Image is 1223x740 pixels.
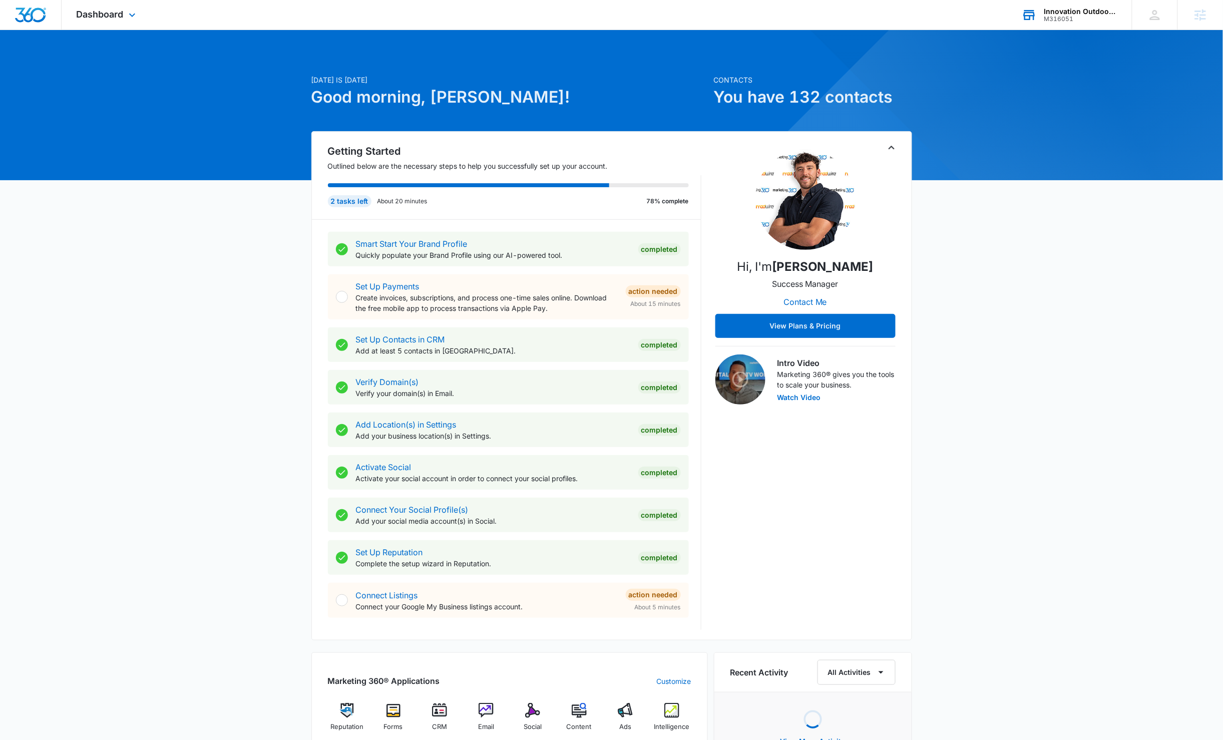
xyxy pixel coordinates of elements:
[773,290,837,314] button: Contact Me
[777,369,896,390] p: Marketing 360® gives you the tools to scale your business.
[356,377,419,387] a: Verify Domain(s)
[356,558,630,569] p: Complete the setup wizard in Reputation.
[524,722,542,732] span: Social
[356,516,630,526] p: Add your social media account(s) in Social.
[328,161,701,171] p: Outlined below are the necessary steps to help you successfully set up your account.
[1044,8,1117,16] div: account name
[631,299,681,308] span: About 15 minutes
[356,388,630,399] p: Verify your domain(s) in Email.
[356,431,630,441] p: Add your business location(s) in Settings.
[818,660,896,685] button: All Activities
[356,334,445,344] a: Set Up Contacts in CRM
[606,703,645,739] a: Ads
[377,197,428,206] p: About 20 minutes
[356,601,618,612] p: Connect your Google My Business listings account.
[356,345,630,356] p: Add at least 5 contacts in [GEOGRAPHIC_DATA].
[356,250,630,260] p: Quickly populate your Brand Profile using our AI-powered tool.
[755,150,856,250] img: Jacob Gallahan
[384,722,403,732] span: Forms
[356,473,630,484] p: Activate your social account in order to connect your social profiles.
[356,462,412,472] a: Activate Social
[311,75,708,85] p: [DATE] is [DATE]
[715,314,896,338] button: View Plans & Pricing
[356,505,469,515] a: Connect Your Social Profile(s)
[638,339,681,351] div: Completed
[638,382,681,394] div: Completed
[330,722,363,732] span: Reputation
[730,666,788,678] h6: Recent Activity
[777,394,821,401] button: Watch Video
[1044,16,1117,23] div: account id
[567,722,592,732] span: Content
[777,357,896,369] h3: Intro Video
[374,703,413,739] a: Forms
[478,722,494,732] span: Email
[886,142,898,154] button: Toggle Collapse
[714,85,912,109] h1: You have 132 contacts
[560,703,598,739] a: Content
[638,424,681,436] div: Completed
[421,703,459,739] a: CRM
[737,258,874,276] p: Hi, I'm
[657,676,691,686] a: Customize
[638,509,681,521] div: Completed
[626,589,681,601] div: Action Needed
[638,552,681,564] div: Completed
[356,420,457,430] a: Add Location(s) in Settings
[715,354,765,405] img: Intro Video
[356,239,468,249] a: Smart Start Your Brand Profile
[356,590,418,600] a: Connect Listings
[328,703,366,739] a: Reputation
[328,195,371,207] div: 2 tasks left
[328,675,440,687] h2: Marketing 360® Applications
[653,703,691,739] a: Intelligence
[626,285,681,297] div: Action Needed
[311,85,708,109] h1: Good morning, [PERSON_NAME]!
[635,603,681,612] span: About 5 minutes
[772,259,874,274] strong: [PERSON_NAME]
[77,9,124,20] span: Dashboard
[432,722,447,732] span: CRM
[654,722,690,732] span: Intelligence
[647,197,689,206] p: 78% complete
[619,722,631,732] span: Ads
[638,243,681,255] div: Completed
[328,144,701,159] h2: Getting Started
[356,292,618,313] p: Create invoices, subscriptions, and process one-time sales online. Download the free mobile app t...
[467,703,506,739] a: Email
[772,278,839,290] p: Success Manager
[638,467,681,479] div: Completed
[356,547,423,557] a: Set Up Reputation
[514,703,552,739] a: Social
[356,281,420,291] a: Set Up Payments
[714,75,912,85] p: Contacts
